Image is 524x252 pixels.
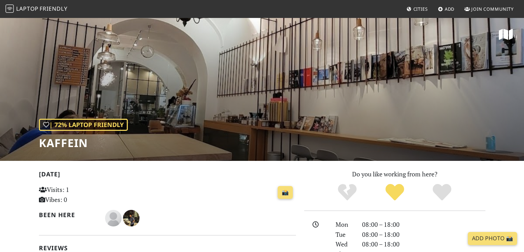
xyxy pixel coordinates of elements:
a: LaptopFriendly LaptopFriendly [6,3,68,15]
h2: Reviews [39,244,296,252]
h2: Been here [39,211,97,219]
img: 2376-nigel.jpg [123,210,140,226]
span: Cities [413,6,428,12]
a: Join Community [462,3,516,15]
div: Definitely! [418,183,466,202]
div: 08:00 – 18:00 [358,220,490,230]
div: Yes [371,183,419,202]
h1: KAFFEIN [39,136,128,149]
div: 08:00 – 18:00 [358,230,490,240]
h2: [DATE] [39,171,296,181]
span: Nigel Earnshaw [123,213,140,222]
p: Do you like working from here? [304,169,485,179]
a: Cities [404,3,431,15]
div: 08:00 – 18:00 [358,239,490,249]
span: Add [445,6,455,12]
div: Tue [331,230,358,240]
div: Mon [331,220,358,230]
p: Visits: 1 Vibes: 0 [39,185,119,205]
span: Friendly [40,5,67,12]
span: Laptop [16,5,39,12]
span: Join Community [471,6,514,12]
div: No [323,183,371,202]
img: LaptopFriendly [6,4,14,13]
div: | 72% Laptop Friendly [39,119,128,131]
a: 📸 [278,186,293,199]
a: Add [435,3,458,15]
img: blank-535327c66bd565773addf3077783bbfce4b00ec00e9fd257753287c682c7fa38.png [105,210,122,226]
a: Add Photo 📸 [468,232,517,245]
span: Patricia Rusek [105,213,123,222]
div: Wed [331,239,358,249]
